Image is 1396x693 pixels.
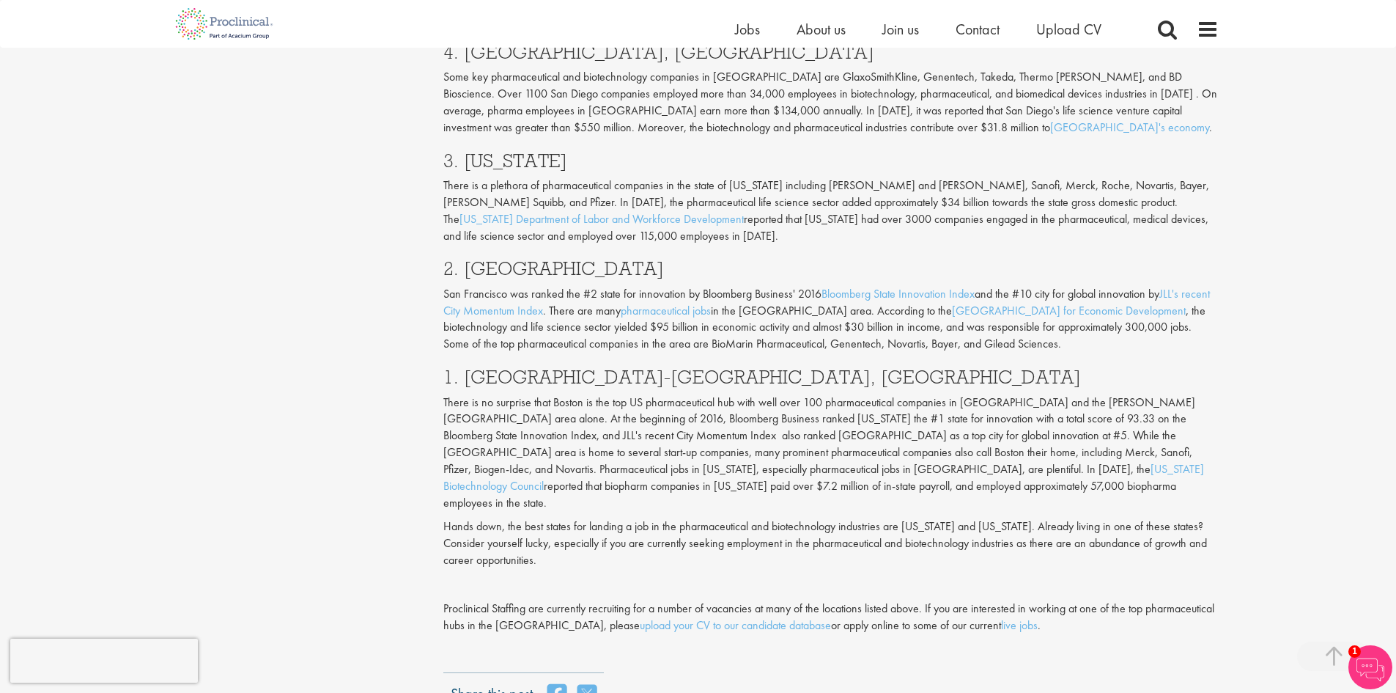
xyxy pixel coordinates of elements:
[621,303,711,318] a: pharmaceutical jobs
[831,617,1041,633] span: or apply online to some of our current .
[443,367,1219,386] h3: 1. [GEOGRAPHIC_DATA]-[GEOGRAPHIC_DATA], [GEOGRAPHIC_DATA]
[956,20,1000,39] a: Contact
[443,461,1204,494] a: [US_STATE] Biotechnology Council
[443,286,1219,353] p: San Francisco was ranked the #2 state for innovation by Bloomberg Business' 2016 and the #10 city...
[1001,617,1038,633] a: live jobs
[443,69,1219,136] p: Some key pharmaceutical and biotechnology companies in [GEOGRAPHIC_DATA] are GlaxoSmithKline, Gen...
[443,151,1219,170] h3: 3. [US_STATE]
[882,20,919,39] a: Join us
[1036,20,1101,39] a: Upload CV
[443,518,1219,569] p: Hands down, the best states for landing a job in the pharmaceutical and biotechnology industries ...
[1348,645,1361,658] span: 1
[443,43,1219,62] h3: 4. [GEOGRAPHIC_DATA], [GEOGRAPHIC_DATA]
[797,20,846,39] a: About us
[10,639,198,683] iframe: reCAPTCHA
[1050,120,1209,135] a: [GEOGRAPHIC_DATA]'s economy
[821,286,975,301] a: Bloomberg State Innovation Index
[1348,645,1392,689] img: Chatbot
[443,601,1214,633] span: Proclinical Staffing are currently recruiting for a number of vacancies at many of the locations ...
[443,286,1210,318] a: JLL's recent City Momentum Index
[443,177,1219,244] p: There is a plethora of pharmaceutical companies in the state of [US_STATE] including [PERSON_NAME...
[952,303,1186,318] a: [GEOGRAPHIC_DATA] for Economic Development
[443,259,1219,278] h3: 2. [GEOGRAPHIC_DATA]
[640,617,831,633] a: upload your CV to our candidate database
[459,211,744,227] a: [US_STATE] Department of Labor and Workforce Development
[735,20,760,39] a: Jobs
[443,395,1219,512] p: There is no surprise that Boston is the top US pharmaceutical hub with well over 100 pharmaceutic...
